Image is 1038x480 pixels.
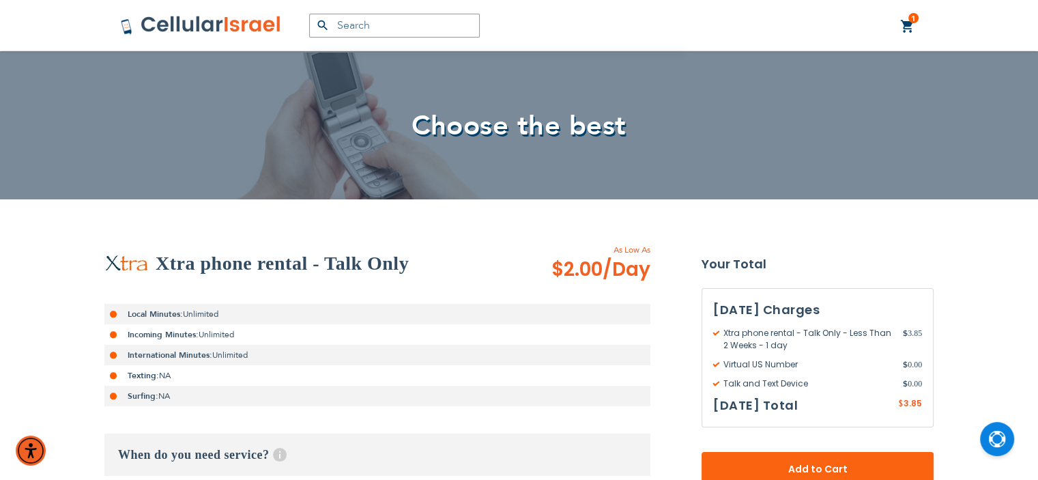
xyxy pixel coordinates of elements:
span: /Day [603,256,650,283]
a: 1 [900,18,915,35]
span: As Low As [515,244,650,256]
span: Help [273,448,287,462]
div: Accessibility Menu [16,436,46,466]
span: $ [898,398,904,410]
span: 0.00 [903,358,922,371]
h3: When do you need service? [104,434,650,476]
strong: Texting: [128,370,159,381]
li: Unlimited [104,304,650,324]
span: 1 [911,13,916,24]
strong: Surfing: [128,391,158,401]
strong: Your Total [702,254,934,274]
span: Xtra phone rental - Talk Only - Less Than 2 Weeks - 1 day [713,327,903,352]
span: 0.00 [903,378,922,390]
span: Talk and Text Device [713,378,903,390]
h2: Xtra phone rental - Talk Only [156,250,409,277]
img: Xtra phone rental - Talk Only [104,255,149,272]
img: Cellular Israel [120,15,282,36]
span: $2.00 [551,256,650,283]
h3: [DATE] Total [713,395,798,416]
strong: Incoming Minutes: [128,329,199,340]
span: 3.85 [903,327,922,352]
strong: Local Minutes: [128,309,183,320]
li: NA [104,386,650,406]
strong: International Minutes: [128,350,212,361]
span: $ [903,378,908,390]
input: Search [309,14,480,38]
span: $ [903,358,908,371]
span: Choose the best [412,107,626,145]
li: NA [104,365,650,386]
span: $ [903,327,908,339]
span: Virtual US Number [713,358,903,371]
li: Unlimited [104,324,650,345]
span: 3.85 [904,397,922,409]
span: Add to Cart [747,462,889,477]
li: Unlimited [104,345,650,365]
h3: [DATE] Charges [713,300,922,320]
